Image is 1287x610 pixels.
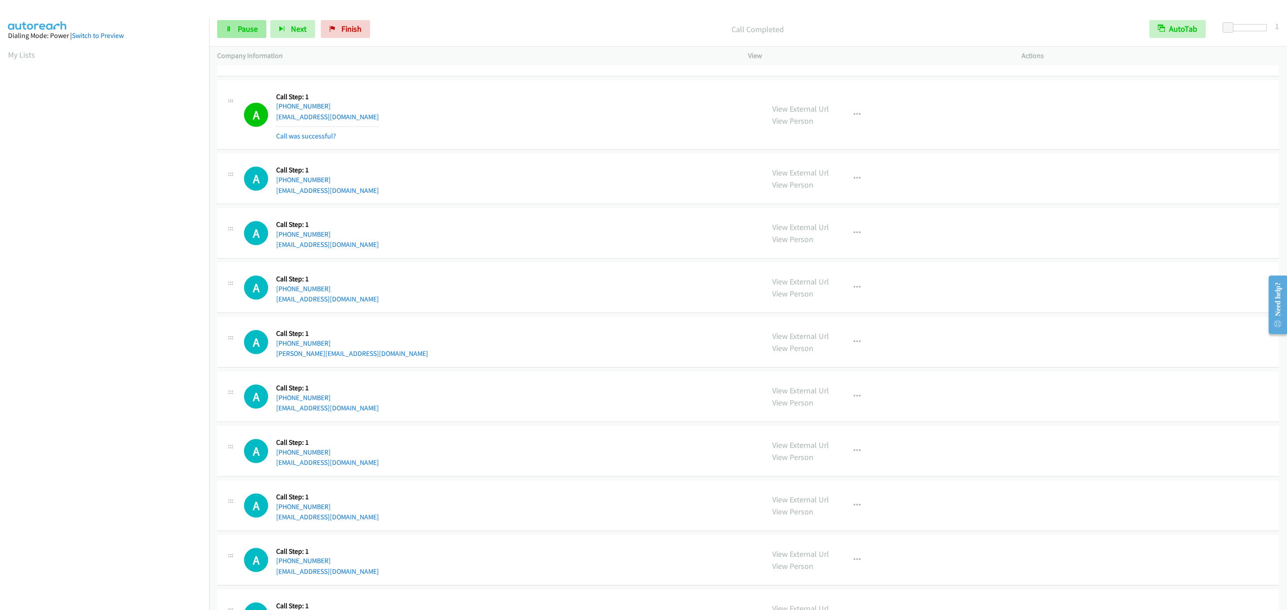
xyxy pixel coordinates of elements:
[238,24,258,34] span: Pause
[341,24,362,34] span: Finish
[244,221,268,245] div: The call is yet to be attempted
[772,561,813,571] a: View Person
[244,330,268,354] h1: A
[8,69,209,493] iframe: To enrich screen reader interactions, please activate Accessibility in Grammarly extension settings
[276,230,331,238] a: [PHONE_NUMBER]
[276,240,379,249] a: [EMAIL_ADDRESS][DOMAIN_NAME]
[772,180,813,190] a: View Person
[276,166,379,175] h5: Call Step: 1
[244,493,268,518] h1: A
[276,220,379,229] h5: Call Step: 1
[772,506,813,517] a: View Person
[276,384,379,393] h5: Call Step: 1
[276,438,379,447] h5: Call Step: 1
[1022,50,1279,61] p: Actions
[772,385,829,396] a: View External Url
[276,502,331,511] a: [PHONE_NUMBER]
[276,349,428,358] a: [PERSON_NAME][EMAIL_ADDRESS][DOMAIN_NAME]
[244,167,268,191] h1: A
[772,549,829,559] a: View External Url
[276,404,379,412] a: [EMAIL_ADDRESS][DOMAIN_NAME]
[276,186,379,195] a: [EMAIL_ADDRESS][DOMAIN_NAME]
[244,493,268,518] div: The call is yet to be attempted
[217,20,266,38] a: Pause
[772,343,813,353] a: View Person
[244,221,268,245] h1: A
[772,104,829,114] a: View External Url
[72,31,124,40] a: Switch to Preview
[772,452,813,462] a: View Person
[276,339,331,347] a: [PHONE_NUMBER]
[270,20,315,38] button: Next
[1262,269,1287,340] iframe: Resource Center
[772,288,813,299] a: View Person
[276,448,331,456] a: [PHONE_NUMBER]
[382,23,1133,35] p: Call Completed
[1149,20,1206,38] button: AutoTab
[276,284,331,293] a: [PHONE_NUMBER]
[8,30,201,41] div: Dialing Mode: Power |
[772,234,813,244] a: View Person
[291,24,307,34] span: Next
[276,567,379,576] a: [EMAIL_ADDRESS][DOMAIN_NAME]
[276,175,331,184] a: [PHONE_NUMBER]
[772,222,829,232] a: View External Url
[276,275,379,284] h5: Call Step: 1
[276,513,379,521] a: [EMAIL_ADDRESS][DOMAIN_NAME]
[772,116,813,126] a: View Person
[244,439,268,463] h1: A
[244,276,268,300] div: The call is yet to be attempted
[772,167,829,178] a: View External Url
[772,276,829,287] a: View External Url
[276,393,331,402] a: [PHONE_NUMBER]
[244,439,268,463] div: The call is yet to be attempted
[276,458,379,467] a: [EMAIL_ADDRESS][DOMAIN_NAME]
[244,103,268,127] h1: A
[276,556,331,565] a: [PHONE_NUMBER]
[276,113,379,121] a: [EMAIL_ADDRESS][DOMAIN_NAME]
[772,331,829,341] a: View External Url
[276,102,331,110] a: [PHONE_NUMBER]
[772,494,829,505] a: View External Url
[276,329,428,338] h5: Call Step: 1
[217,50,732,61] p: Company Information
[772,397,813,408] a: View Person
[321,20,370,38] a: Finish
[772,440,829,450] a: View External Url
[244,384,268,409] h1: A
[276,132,336,140] a: Call was successful?
[244,548,268,572] h1: A
[276,493,379,501] h5: Call Step: 1
[748,50,1005,61] p: View
[1275,20,1279,32] div: 1
[8,50,35,60] a: My Lists
[244,276,268,300] h1: A
[276,547,379,556] h5: Call Step: 1
[276,92,379,101] h5: Call Step: 1
[276,295,379,303] a: [EMAIL_ADDRESS][DOMAIN_NAME]
[244,548,268,572] div: The call is yet to be attempted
